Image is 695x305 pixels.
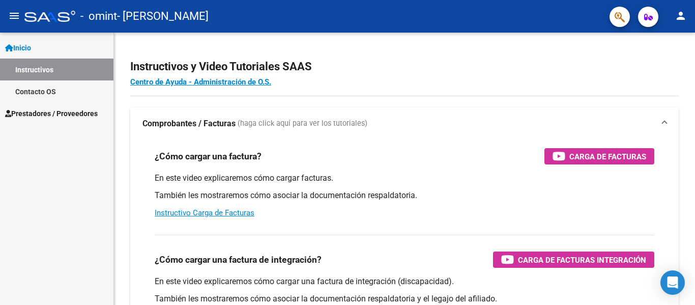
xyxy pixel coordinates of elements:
[155,293,654,304] p: También les mostraremos cómo asociar la documentación respaldatoria y el legajo del afiliado.
[130,57,679,76] h2: Instructivos y Video Tutoriales SAAS
[155,208,254,217] a: Instructivo Carga de Facturas
[117,5,209,27] span: - [PERSON_NAME]
[518,254,646,266] span: Carga de Facturas Integración
[5,42,31,53] span: Inicio
[238,118,367,129] span: (haga click aquí para ver los tutoriales)
[544,148,654,164] button: Carga de Facturas
[130,107,679,140] mat-expansion-panel-header: Comprobantes / Facturas (haga click aquí para ver los tutoriales)
[660,270,685,295] div: Open Intercom Messenger
[155,276,654,287] p: En este video explicaremos cómo cargar una factura de integración (discapacidad).
[569,150,646,163] span: Carga de Facturas
[8,10,20,22] mat-icon: menu
[155,149,262,163] h3: ¿Cómo cargar una factura?
[155,253,322,267] h3: ¿Cómo cargar una factura de integración?
[80,5,117,27] span: - omint
[155,173,654,184] p: En este video explicaremos cómo cargar facturas.
[5,108,98,119] span: Prestadores / Proveedores
[675,10,687,22] mat-icon: person
[130,77,271,87] a: Centro de Ayuda - Administración de O.S.
[493,252,654,268] button: Carga de Facturas Integración
[155,190,654,201] p: También les mostraremos cómo asociar la documentación respaldatoria.
[142,118,236,129] strong: Comprobantes / Facturas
